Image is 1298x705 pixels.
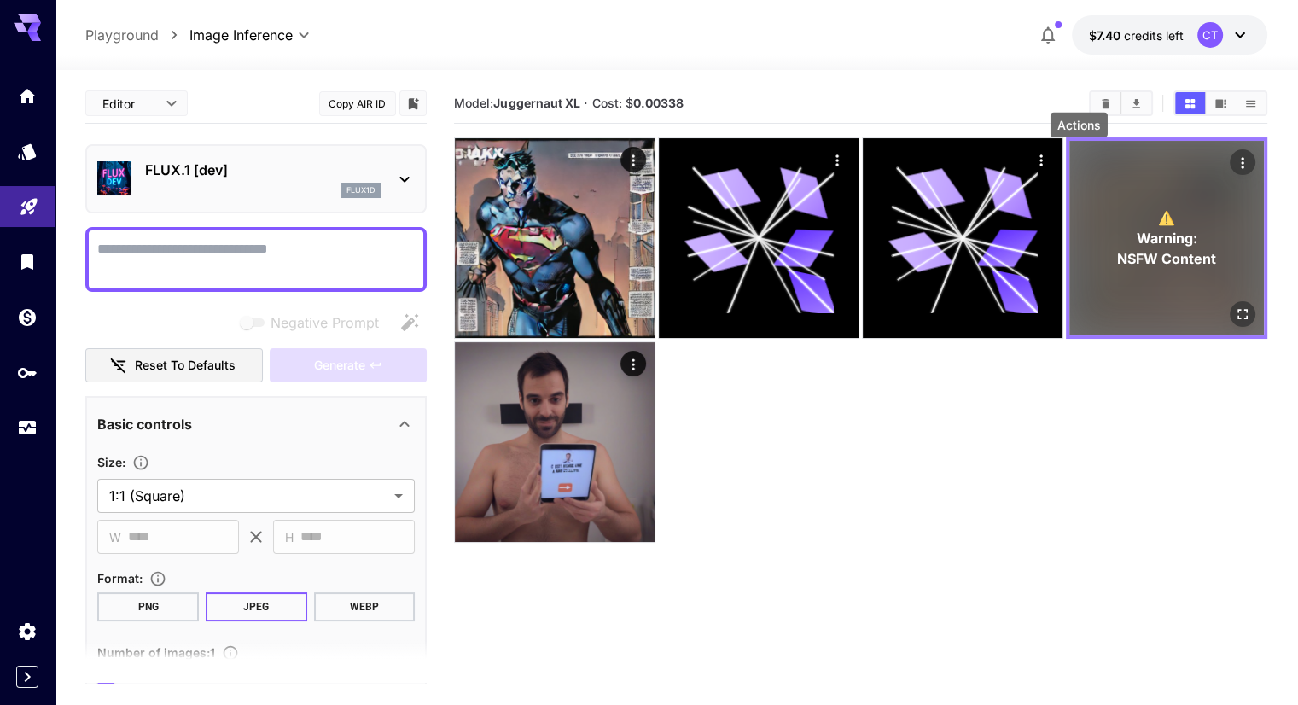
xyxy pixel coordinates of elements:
span: Image Inference [189,25,293,45]
div: Actions [620,147,646,172]
p: Basic controls [97,414,192,434]
div: Usage [17,417,38,439]
span: Warning: [1136,228,1196,248]
span: Negative Prompt [271,312,379,333]
button: JPEG [206,592,307,621]
div: Library [17,251,38,272]
button: Adjust the dimensions of the generated image by specifying its width and height in pixels, or sel... [125,454,156,471]
span: H [285,527,294,547]
button: Expand sidebar [16,666,38,688]
button: Clear All [1091,92,1120,114]
span: Editor [102,95,155,113]
div: FLUX.1 [dev]flux1d [97,153,415,205]
span: NSFW Content [1117,248,1216,269]
div: Models [17,141,38,162]
button: Download All [1121,92,1151,114]
button: Show media in grid view [1175,92,1205,114]
div: Playground [19,191,39,213]
button: PNG [97,592,199,621]
p: FLUX.1 [dev] [145,160,381,180]
div: Actions [1051,113,1108,137]
div: Actions [1230,149,1255,175]
b: Juggernaut XL [493,96,579,110]
button: WEBP [314,592,416,621]
div: Settings [17,621,38,642]
div: $7.40263 [1089,26,1184,44]
div: Open in fullscreen [1230,301,1255,327]
div: Actions [620,351,646,376]
button: Add to library [405,93,421,114]
div: API Keys [17,362,38,383]
div: Actions [824,147,850,172]
span: 1:1 (Square) [109,486,387,506]
div: Wallet [17,306,38,328]
button: $7.40263CT [1072,15,1267,55]
button: Reset to defaults [85,348,263,383]
button: Copy AIR ID [319,91,396,116]
span: Model: [454,96,579,110]
div: Clear AllDownload All [1089,90,1153,116]
p: flux1d [346,184,375,196]
span: Format : [97,571,143,586]
div: Home [17,85,38,107]
img: 9k= [455,342,655,542]
button: Show media in list view [1236,92,1266,114]
span: W [109,527,121,547]
div: Show media in grid viewShow media in video viewShow media in list view [1173,90,1267,116]
div: CT [1197,22,1223,48]
img: 2Q== [455,138,655,338]
nav: breadcrumb [85,25,189,45]
span: $7.40 [1089,28,1124,43]
button: Choose the file format for the output image. [143,570,173,587]
span: ⚠️ [1158,207,1175,228]
div: Basic controls [97,404,415,445]
p: · [584,93,588,114]
span: Size : [97,455,125,469]
a: Playground [85,25,159,45]
span: Cost: $ [592,96,684,110]
button: Show media in video view [1206,92,1236,114]
div: Actions [1028,147,1054,172]
span: credits left [1124,28,1184,43]
span: Negative prompts are not compatible with the selected model. [236,312,393,333]
b: 0.00338 [633,96,684,110]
